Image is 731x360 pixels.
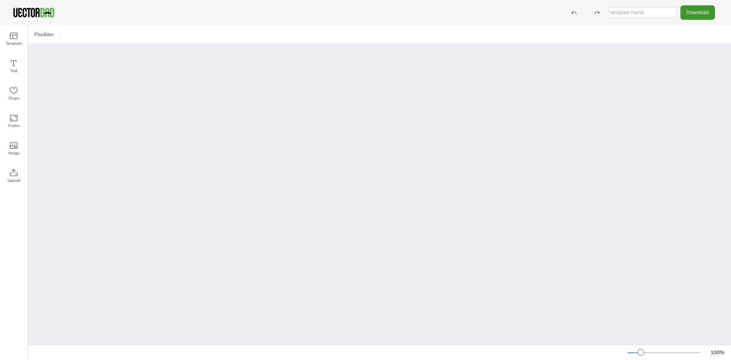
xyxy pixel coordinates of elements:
span: Shape [8,95,19,101]
input: template name [608,7,677,18]
img: VectorDad-1.png [12,7,55,18]
span: Template [6,40,22,46]
span: Image [8,150,19,156]
div: 100 % [708,349,726,356]
button: Download [680,5,715,19]
span: Position [33,31,55,38]
span: Text [10,68,18,74]
span: Frame [8,123,19,129]
span: Upload [8,178,20,184]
